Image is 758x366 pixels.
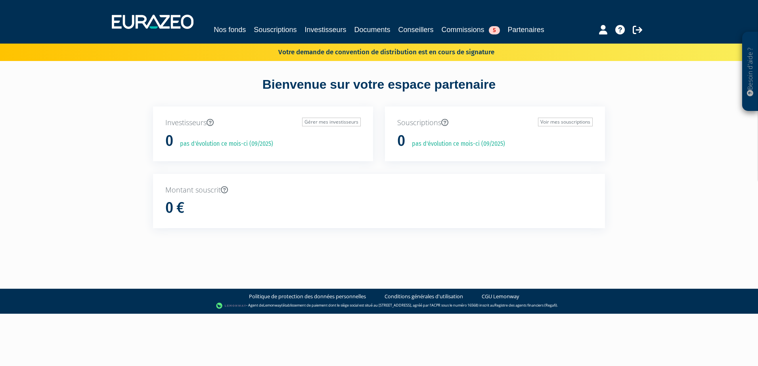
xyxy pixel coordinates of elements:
[254,24,297,35] a: Souscriptions
[397,118,593,128] p: Souscriptions
[482,293,519,300] a: CGU Lemonway
[249,293,366,300] a: Politique de protection des données personnelles
[255,46,494,57] p: Votre demande de convention de distribution est en cours de signature
[302,118,361,126] a: Gérer mes investisseurs
[397,133,405,149] h1: 0
[165,200,184,216] h1: 0 €
[508,24,544,35] a: Partenaires
[489,26,500,34] span: 5
[174,139,273,149] p: pas d'évolution ce mois-ci (09/2025)
[406,139,505,149] p: pas d'évolution ce mois-ci (09/2025)
[216,302,247,310] img: logo-lemonway.png
[385,293,463,300] a: Conditions générales d'utilisation
[263,303,281,308] a: Lemonway
[746,36,755,107] p: Besoin d'aide ?
[165,133,173,149] h1: 0
[147,76,611,107] div: Bienvenue sur votre espace partenaire
[165,118,361,128] p: Investisseurs
[165,185,593,195] p: Montant souscrit
[112,15,193,29] img: 1732889491-logotype_eurazeo_blanc_rvb.png
[214,24,246,35] a: Nos fonds
[304,24,346,35] a: Investisseurs
[398,24,434,35] a: Conseillers
[494,303,557,308] a: Registre des agents financiers (Regafi)
[354,24,390,35] a: Documents
[442,24,500,35] a: Commissions5
[538,118,593,126] a: Voir mes souscriptions
[8,302,750,310] div: - Agent de (établissement de paiement dont le siège social est situé au [STREET_ADDRESS], agréé p...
